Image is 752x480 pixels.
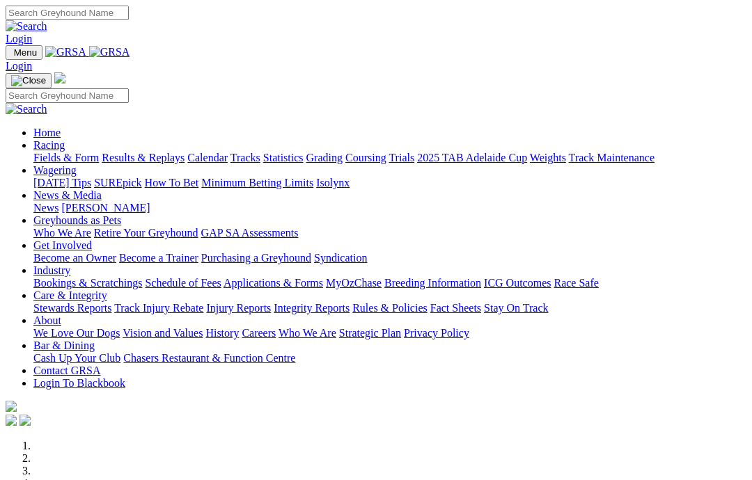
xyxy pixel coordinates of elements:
[89,46,130,58] img: GRSA
[326,277,382,289] a: MyOzChase
[33,227,91,239] a: Who We Are
[33,202,746,214] div: News & Media
[119,252,198,264] a: Become a Trainer
[33,214,121,226] a: Greyhounds as Pets
[33,264,70,276] a: Industry
[33,152,746,164] div: Racing
[33,352,746,365] div: Bar & Dining
[33,139,65,151] a: Racing
[339,327,401,339] a: Strategic Plan
[123,352,295,364] a: Chasers Restaurant & Function Centre
[45,46,86,58] img: GRSA
[230,152,260,163] a: Tracks
[14,47,37,58] span: Menu
[19,415,31,426] img: twitter.svg
[33,152,99,163] a: Fields & Form
[345,152,386,163] a: Coursing
[242,327,276,339] a: Careers
[33,289,107,301] a: Care & Integrity
[206,302,271,314] a: Injury Reports
[316,177,350,189] a: Isolynx
[33,365,100,376] a: Contact GRSA
[33,227,746,239] div: Greyhounds as Pets
[33,164,77,176] a: Wagering
[569,152,655,163] a: Track Maintenance
[102,152,185,163] a: Results & Replays
[61,202,150,214] a: [PERSON_NAME]
[6,73,52,88] button: Toggle navigation
[263,152,304,163] a: Statistics
[279,327,336,339] a: Who We Are
[187,152,228,163] a: Calendar
[33,177,91,189] a: [DATE] Tips
[145,277,221,289] a: Schedule of Fees
[6,45,42,60] button: Toggle navigation
[554,277,598,289] a: Race Safe
[6,415,17,426] img: facebook.svg
[123,327,203,339] a: Vision and Values
[6,6,129,20] input: Search
[530,152,566,163] a: Weights
[201,227,299,239] a: GAP SA Assessments
[384,277,481,289] a: Breeding Information
[33,277,746,289] div: Industry
[33,314,61,326] a: About
[201,177,313,189] a: Minimum Betting Limits
[314,252,367,264] a: Syndication
[33,239,92,251] a: Get Involved
[33,352,120,364] a: Cash Up Your Club
[6,401,17,412] img: logo-grsa-white.png
[430,302,481,314] a: Fact Sheets
[6,20,47,33] img: Search
[33,252,746,264] div: Get Involved
[33,339,95,351] a: Bar & Dining
[484,277,551,289] a: ICG Outcomes
[94,177,141,189] a: SUREpick
[33,252,116,264] a: Become an Owner
[6,60,32,72] a: Login
[6,88,129,103] input: Search
[389,152,414,163] a: Trials
[352,302,428,314] a: Rules & Policies
[306,152,343,163] a: Grading
[54,72,65,83] img: logo-grsa-white.png
[33,327,746,339] div: About
[33,202,58,214] a: News
[417,152,527,163] a: 2025 TAB Adelaide Cup
[33,302,746,314] div: Care & Integrity
[33,277,142,289] a: Bookings & Scratchings
[33,127,61,138] a: Home
[205,327,239,339] a: History
[6,33,32,45] a: Login
[33,327,120,339] a: We Love Our Dogs
[274,302,350,314] a: Integrity Reports
[11,75,46,86] img: Close
[33,189,102,201] a: News & Media
[6,103,47,115] img: Search
[404,327,469,339] a: Privacy Policy
[484,302,548,314] a: Stay On Track
[114,302,203,314] a: Track Injury Rebate
[94,227,198,239] a: Retire Your Greyhound
[33,177,746,189] div: Wagering
[145,177,199,189] a: How To Bet
[201,252,311,264] a: Purchasing a Greyhound
[33,377,125,389] a: Login To Blackbook
[224,277,323,289] a: Applications & Forms
[33,302,111,314] a: Stewards Reports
